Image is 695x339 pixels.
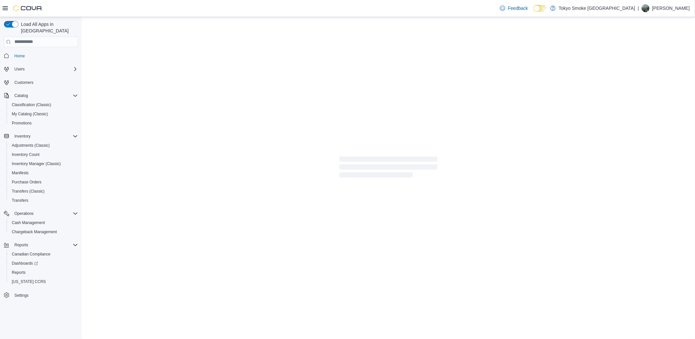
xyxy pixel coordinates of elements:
a: Promotions [9,119,34,127]
span: Loading [339,158,437,179]
span: Chargeback Management [9,228,78,236]
span: Settings [14,293,28,298]
a: Feedback [497,2,530,15]
button: [US_STATE] CCRS [7,277,80,286]
span: Transfers (Classic) [12,189,45,194]
button: Classification (Classic) [7,100,80,109]
span: Catalog [14,93,28,98]
span: Inventory Manager (Classic) [9,160,78,168]
a: Inventory Manager (Classic) [9,160,63,168]
button: Inventory Count [7,150,80,159]
button: Reports [1,240,80,250]
span: Load All Apps in [GEOGRAPHIC_DATA] [18,21,78,34]
a: Home [12,52,27,60]
span: Transfers [12,198,28,203]
span: My Catalog (Classic) [9,110,78,118]
span: Purchase Orders [9,178,78,186]
span: Inventory [12,132,78,140]
span: Home [14,53,25,59]
button: Transfers [7,196,80,205]
span: Chargeback Management [12,229,57,235]
button: Catalog [1,91,80,100]
a: Inventory Count [9,151,42,159]
button: Manifests [7,168,80,178]
span: Cash Management [12,220,45,225]
span: Inventory Count [12,152,40,157]
nav: Complex example [4,48,78,317]
button: Catalog [12,92,30,100]
a: Dashboards [7,259,80,268]
a: Chargeback Management [9,228,60,236]
button: Adjustments (Classic) [7,141,80,150]
p: [PERSON_NAME] [652,4,690,12]
span: Dashboards [12,261,38,266]
span: Reports [9,269,78,276]
a: [US_STATE] CCRS [9,278,48,286]
span: Washington CCRS [9,278,78,286]
a: Reports [9,269,28,276]
span: Classification (Classic) [9,101,78,109]
img: Cova [13,5,43,11]
a: Manifests [9,169,31,177]
button: My Catalog (Classic) [7,109,80,119]
span: Home [12,52,78,60]
button: Inventory [1,132,80,141]
span: Manifests [12,170,28,176]
a: Settings [12,292,31,299]
button: Operations [1,209,80,218]
button: Transfers (Classic) [7,187,80,196]
span: Customers [14,80,33,85]
span: Transfers (Classic) [9,187,78,195]
span: Catalog [12,92,78,100]
span: Transfers [9,197,78,204]
span: Users [12,65,78,73]
span: My Catalog (Classic) [12,111,48,117]
button: Cash Management [7,218,80,227]
button: Customers [1,78,80,87]
button: Promotions [7,119,80,128]
span: [US_STATE] CCRS [12,279,46,284]
a: My Catalog (Classic) [9,110,51,118]
span: Operations [12,210,78,217]
button: Canadian Compliance [7,250,80,259]
span: Canadian Compliance [9,250,78,258]
a: Transfers [9,197,31,204]
span: Classification (Classic) [12,102,51,107]
a: Transfers (Classic) [9,187,47,195]
span: Operations [14,211,34,216]
span: Adjustments (Classic) [9,141,78,149]
span: Canadian Compliance [12,252,50,257]
button: Users [1,65,80,74]
button: Chargeback Management [7,227,80,236]
span: Reports [12,270,26,275]
span: Purchase Orders [12,179,42,185]
span: Promotions [9,119,78,127]
button: Settings [1,290,80,300]
input: Dark Mode [533,5,547,12]
a: Purchase Orders [9,178,44,186]
span: Promotions [12,121,32,126]
span: Customers [12,78,78,86]
span: Reports [12,241,78,249]
p: Tokyo Smoke [GEOGRAPHIC_DATA] [559,4,635,12]
button: Reports [7,268,80,277]
button: Inventory Manager (Classic) [7,159,80,168]
div: Martina Nemanic [642,4,650,12]
a: Classification (Classic) [9,101,54,109]
span: Adjustments (Classic) [12,143,50,148]
a: Adjustments (Classic) [9,141,52,149]
a: Canadian Compliance [9,250,53,258]
a: Dashboards [9,259,41,267]
span: Manifests [9,169,78,177]
a: Cash Management [9,219,47,227]
span: Reports [14,242,28,248]
p: | [638,4,639,12]
span: Users [14,66,25,72]
span: Dashboards [9,259,78,267]
a: Customers [12,79,36,86]
button: Purchase Orders [7,178,80,187]
button: Reports [12,241,31,249]
button: Home [1,51,80,61]
span: Feedback [508,5,528,11]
